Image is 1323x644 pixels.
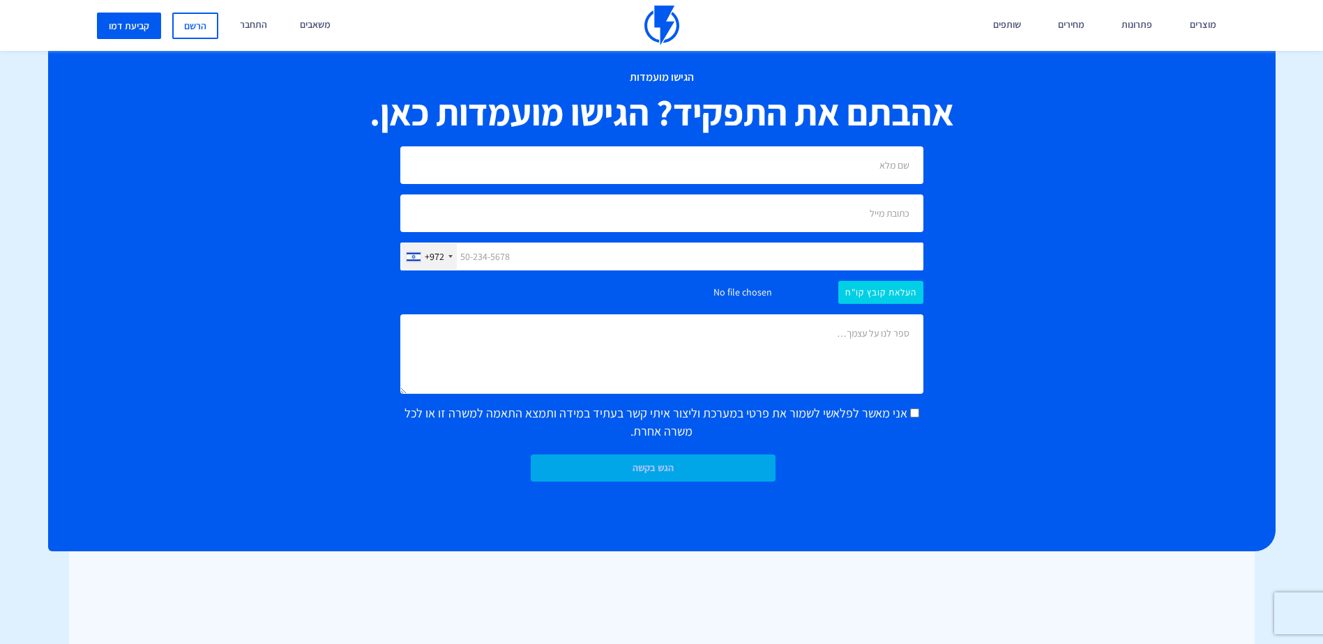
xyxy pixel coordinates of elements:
div: Israel (‫ישראל‬‎): +972 [401,243,457,270]
a: הרשם [172,13,218,39]
h2: אהבתם את התפקיד? הגישו מועמדות כאן. [118,93,1206,132]
input: שם מלא [400,146,923,184]
a: קביעת דמו [97,13,161,39]
input: 50-234-5678 [400,243,923,270]
span: הגישו מועמדות [118,70,1206,86]
span: אני מאשר לפלאשי לשמור את פרטי במערכת וליצור איתי קשר בעתיד במידה ותמצא התאמה למשרה זו או לכל משרה... [405,405,910,439]
div: +972 [425,250,444,263]
input: אני מאשר לפלאשי לשמור את פרטי במערכת וליצור איתי קשר בעתיד במידה ותמצא התאמה למשרה זו או לכל משרה... [910,408,919,417]
input: הגש בקשה [531,454,776,482]
input: כתובת מייל [400,194,923,232]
